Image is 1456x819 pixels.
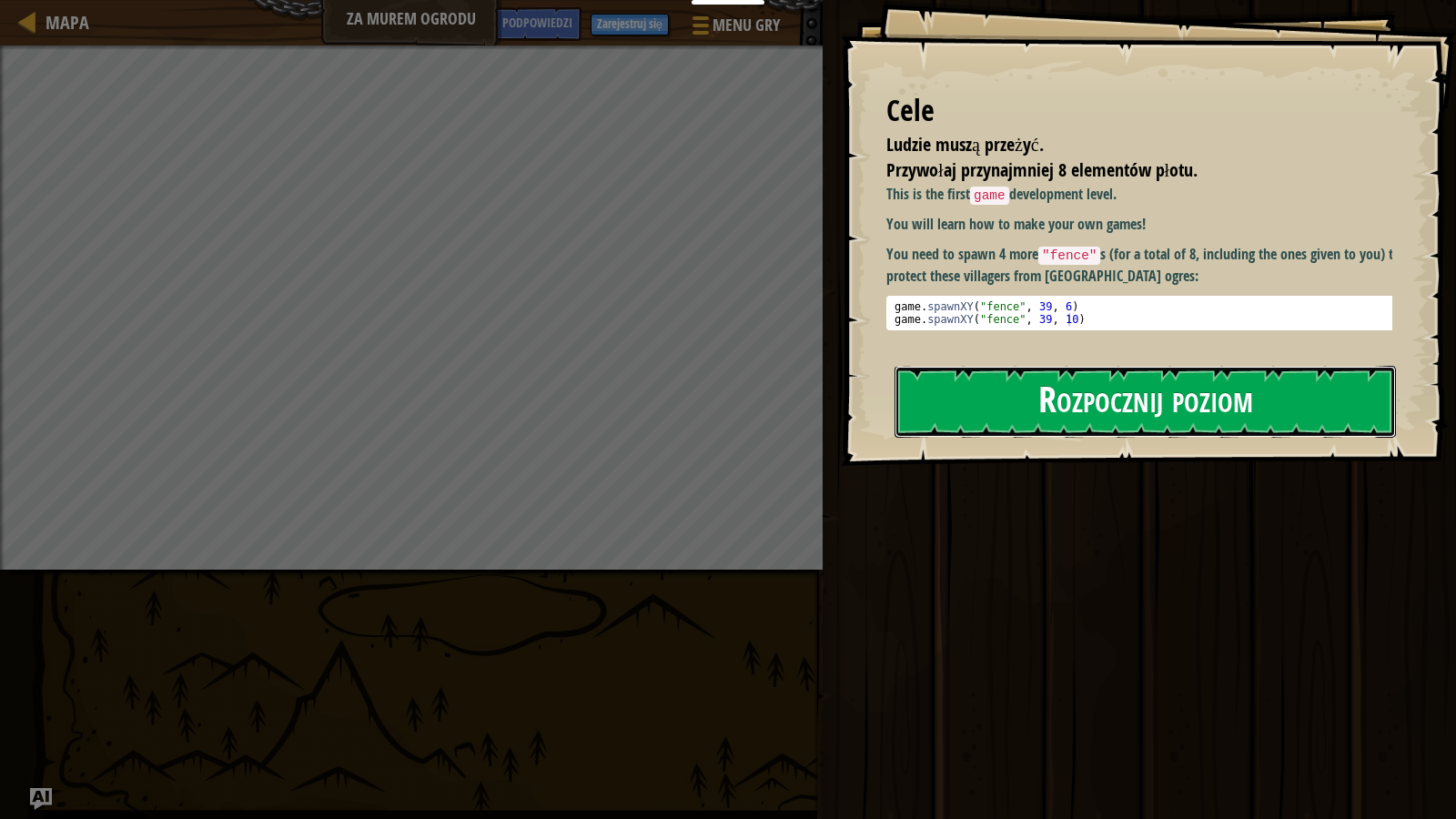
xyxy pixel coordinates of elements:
[886,132,1044,157] span: Ludzie muszą przeżyć.
[444,7,493,41] button: Ask AI
[886,244,1406,286] p: You need to spawn 4 more s (for a total of 8, including the ones given to you) to protect these v...
[886,90,1392,132] div: Cele
[970,187,1009,205] code: game
[36,10,89,35] a: Mapa
[1038,247,1100,265] code: "fence"
[886,157,1198,182] span: Przywołaj przynajmniej 8 elementów płotu.
[502,14,572,31] span: Podpowiedzi
[895,366,1396,438] button: Rozpocznij poziom
[591,14,669,35] button: Zarejestruj się
[886,214,1406,235] p: You will learn how to make your own games!
[864,132,1388,158] li: Ludzie muszą przeżyć.
[678,7,791,50] button: Menu gry
[453,14,484,31] span: Ask AI
[45,10,89,35] span: Mapa
[886,184,1406,206] p: This is the first development level.
[864,157,1388,184] li: Przywołaj przynajmniej 8 elementów płotu.
[713,14,780,37] span: Menu gry
[30,788,52,810] button: Ask AI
